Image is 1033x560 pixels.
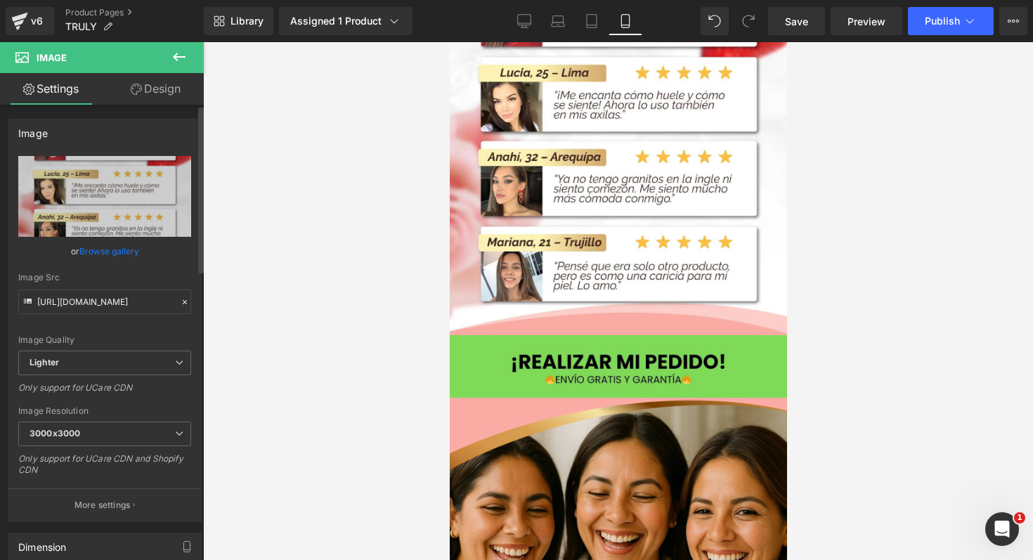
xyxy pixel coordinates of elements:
[541,7,575,35] a: Laptop
[105,73,207,105] a: Design
[18,533,67,553] div: Dimension
[204,7,273,35] a: New Library
[999,7,1027,35] button: More
[18,335,191,345] div: Image Quality
[609,7,642,35] a: Mobile
[785,14,808,29] span: Save
[734,7,762,35] button: Redo
[28,12,46,30] div: v6
[37,52,67,63] span: Image
[18,382,191,403] div: Only support for UCare CDN
[65,7,204,18] a: Product Pages
[831,7,902,35] a: Preview
[18,453,191,485] div: Only support for UCare CDN and Shopify CDN
[908,7,994,35] button: Publish
[30,428,80,438] b: 3000x3000
[18,244,191,259] div: or
[18,273,191,282] div: Image Src
[701,7,729,35] button: Undo
[18,406,191,416] div: Image Resolution
[18,289,191,314] input: Link
[6,7,54,35] a: v6
[230,15,264,27] span: Library
[74,499,131,512] p: More settings
[30,357,59,367] b: Lighter
[925,15,960,27] span: Publish
[65,21,97,32] span: TRULY
[985,512,1019,546] iframe: Intercom live chat
[847,14,885,29] span: Preview
[79,239,139,263] a: Browse gallery
[507,7,541,35] a: Desktop
[290,14,401,28] div: Assigned 1 Product
[8,488,201,521] button: More settings
[1014,512,1025,523] span: 1
[575,7,609,35] a: Tablet
[18,119,48,139] div: Image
